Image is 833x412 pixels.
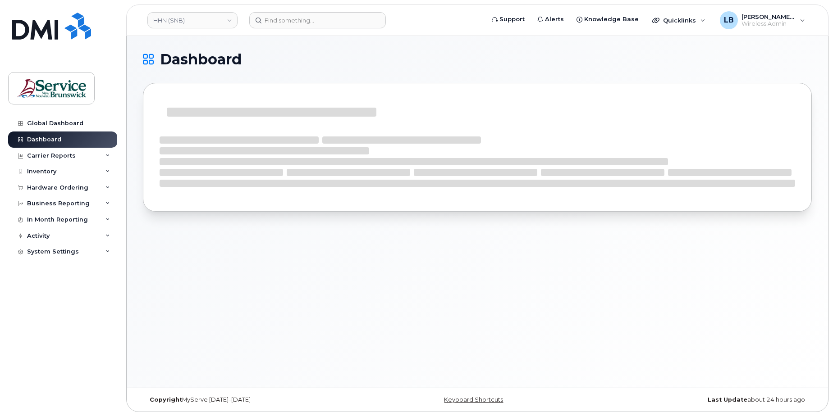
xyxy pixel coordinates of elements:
div: MyServe [DATE]–[DATE] [143,396,366,403]
strong: Last Update [708,396,747,403]
strong: Copyright [150,396,182,403]
span: Dashboard [160,53,242,66]
div: about 24 hours ago [589,396,812,403]
a: Keyboard Shortcuts [444,396,503,403]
